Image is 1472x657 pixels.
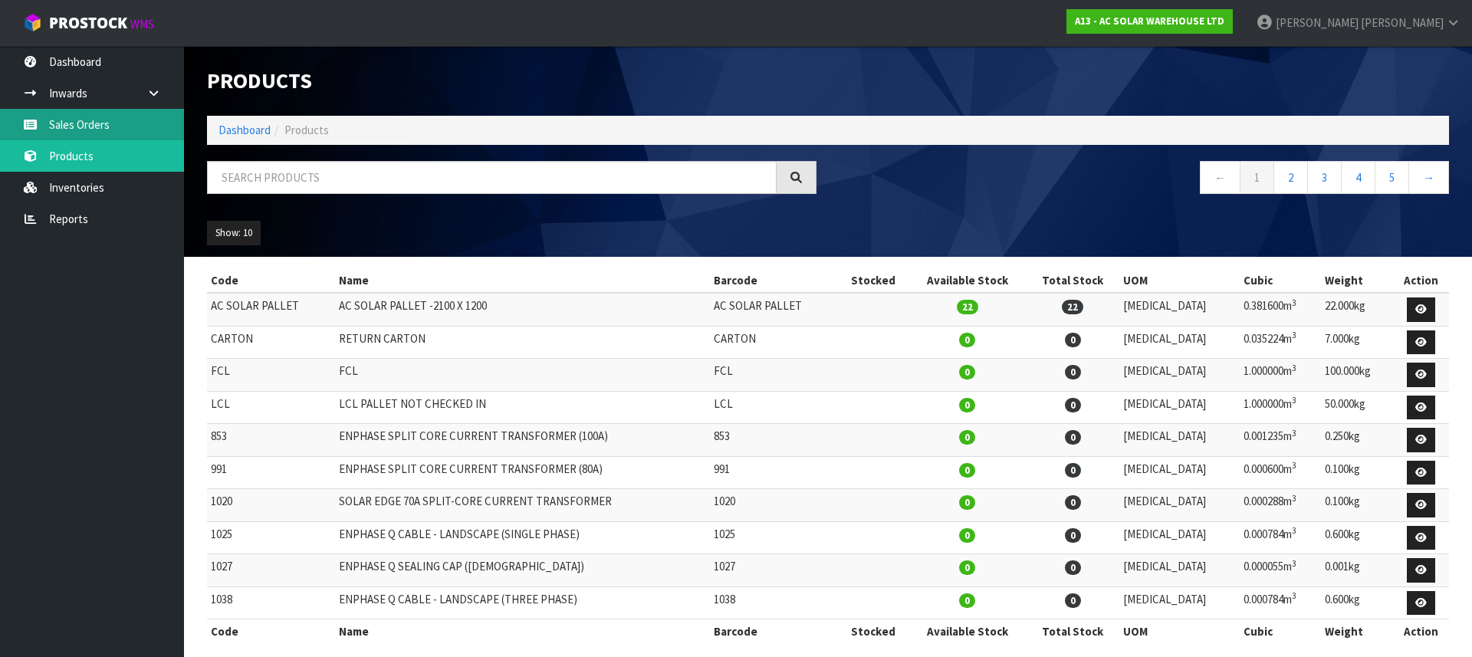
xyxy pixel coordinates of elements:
[1119,326,1240,359] td: [MEDICAL_DATA]
[710,359,838,392] td: FCL
[1321,424,1393,457] td: 0.250kg
[1065,560,1081,575] span: 0
[207,619,335,644] th: Code
[1240,391,1321,424] td: 1.000000m
[207,359,335,392] td: FCL
[1119,359,1240,392] td: [MEDICAL_DATA]
[1065,593,1081,608] span: 0
[1292,363,1296,373] sup: 3
[1240,489,1321,522] td: 0.000288m
[1240,619,1321,644] th: Cubic
[908,268,1027,293] th: Available Stock
[710,586,838,619] td: 1038
[1065,333,1081,347] span: 0
[1119,586,1240,619] td: [MEDICAL_DATA]
[1119,424,1240,457] td: [MEDICAL_DATA]
[23,13,42,32] img: cube-alt.png
[335,619,710,644] th: Name
[710,554,838,587] td: 1027
[1065,365,1081,379] span: 0
[207,161,777,194] input: Search products
[1392,268,1449,293] th: Action
[710,456,838,489] td: 991
[710,424,838,457] td: 853
[1276,15,1359,30] span: [PERSON_NAME]
[1321,554,1393,587] td: 0.001kg
[710,489,838,522] td: 1020
[710,619,838,644] th: Barcode
[335,521,710,554] td: ENPHASE Q CABLE - LANDSCAPE (SINGLE PHASE)
[1065,463,1081,478] span: 0
[335,359,710,392] td: FCL
[1292,590,1296,601] sup: 3
[207,424,335,457] td: 853
[1075,15,1224,28] strong: A13 - AC SOLAR WAREHOUSE LTD
[1240,359,1321,392] td: 1.000000m
[838,619,908,644] th: Stocked
[1341,161,1375,194] a: 4
[284,123,329,137] span: Products
[1065,398,1081,412] span: 0
[1119,489,1240,522] td: [MEDICAL_DATA]
[207,554,335,587] td: 1027
[219,123,271,137] a: Dashboard
[959,365,975,379] span: 0
[1292,330,1296,340] sup: 3
[1240,293,1321,326] td: 0.381600m
[207,586,335,619] td: 1038
[1119,521,1240,554] td: [MEDICAL_DATA]
[959,463,975,478] span: 0
[1027,268,1119,293] th: Total Stock
[959,333,975,347] span: 0
[335,293,710,326] td: AC SOLAR PALLET -2100 X 1200
[1240,521,1321,554] td: 0.000784m
[959,560,975,575] span: 0
[1119,293,1240,326] td: [MEDICAL_DATA]
[207,521,335,554] td: 1025
[207,293,335,326] td: AC SOLAR PALLET
[710,268,838,293] th: Barcode
[207,69,816,93] h1: Products
[1119,619,1240,644] th: UOM
[335,489,710,522] td: SOLAR EDGE 70A SPLIT-CORE CURRENT TRANSFORMER
[1119,268,1240,293] th: UOM
[1321,293,1393,326] td: 22.000kg
[335,268,710,293] th: Name
[1292,395,1296,406] sup: 3
[959,528,975,543] span: 0
[1027,619,1119,644] th: Total Stock
[1292,525,1296,536] sup: 3
[335,586,710,619] td: ENPHASE Q CABLE - LANDSCAPE (THREE PHASE)
[335,326,710,359] td: RETURN CARTON
[1065,495,1081,510] span: 0
[1200,161,1240,194] a: ←
[130,17,154,31] small: WMS
[1321,456,1393,489] td: 0.100kg
[959,593,975,608] span: 0
[710,293,838,326] td: AC SOLAR PALLET
[1321,489,1393,522] td: 0.100kg
[1062,300,1083,314] span: 22
[335,456,710,489] td: ENPHASE SPLIT CORE CURRENT TRANSFORMER (80A)
[1240,326,1321,359] td: 0.035224m
[1273,161,1308,194] a: 2
[957,300,978,314] span: 22
[1240,268,1321,293] th: Cubic
[207,221,261,245] button: Show: 10
[710,391,838,424] td: LCL
[1361,15,1444,30] span: [PERSON_NAME]
[1321,359,1393,392] td: 100.000kg
[1321,326,1393,359] td: 7.000kg
[1321,586,1393,619] td: 0.600kg
[49,13,127,33] span: ProStock
[335,554,710,587] td: ENPHASE Q SEALING CAP ([DEMOGRAPHIC_DATA])
[1240,456,1321,489] td: 0.000600m
[908,619,1027,644] th: Available Stock
[1392,619,1449,644] th: Action
[1292,460,1296,471] sup: 3
[207,391,335,424] td: LCL
[1292,493,1296,504] sup: 3
[710,521,838,554] td: 1025
[1119,391,1240,424] td: [MEDICAL_DATA]
[959,495,975,510] span: 0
